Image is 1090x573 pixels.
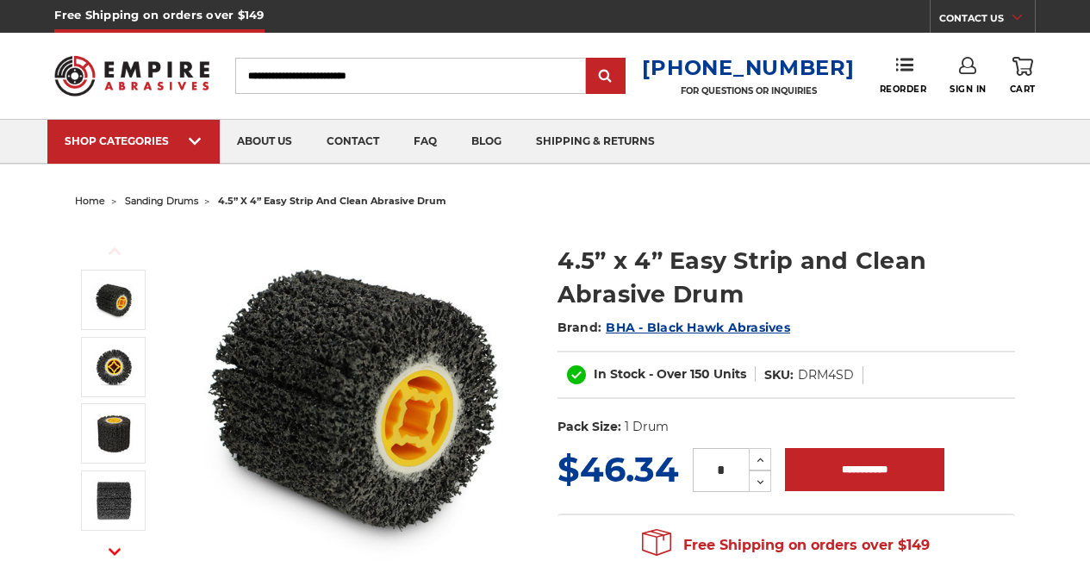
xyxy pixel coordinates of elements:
span: Brand: [557,320,602,335]
span: 4.5” x 4” easy strip and clean abrasive drum [218,195,446,207]
a: home [75,195,105,207]
span: - Over [649,366,687,382]
span: 150 [690,366,710,382]
img: quad key arbor stripping drum [92,346,135,389]
div: SHOP CATEGORIES [65,134,202,147]
a: BHA - Black Hawk Abrasives [606,320,790,335]
a: contact [309,120,396,164]
a: shipping & returns [519,120,672,164]
span: Cart [1010,84,1036,95]
img: 4.5 inch x 4 inch paint stripping drum [92,278,135,321]
span: Units [713,366,746,382]
span: Reorder [880,84,927,95]
h1: 4.5” x 4” Easy Strip and Clean Abrasive Drum [557,244,1015,311]
a: [PHONE_NUMBER] [642,55,854,80]
dt: SKU: [764,366,794,384]
a: about us [220,120,309,164]
input: Submit [589,59,623,94]
button: Previous [94,233,135,270]
p: FOR QUESTIONS OR INQUIRIES [642,85,854,97]
span: $46.34 [557,448,679,490]
dd: 1 Drum [625,418,669,436]
button: Next [94,533,135,570]
img: Empire Abrasives [54,46,209,106]
a: Cart [1010,57,1036,95]
a: Reorder [880,57,927,94]
span: In Stock [594,366,645,382]
span: Sign In [950,84,987,95]
span: Free Shipping on orders over $149 [642,528,930,563]
a: CONTACT US [939,9,1035,33]
dt: Pack Size: [557,418,621,436]
dd: DRM4SD [798,366,854,384]
img: strip it abrasive drum [92,479,135,522]
img: strip it abrasive drum [92,412,135,455]
a: blog [454,120,519,164]
a: sanding drums [125,195,198,207]
a: faq [396,120,454,164]
img: 4.5 inch x 4 inch paint stripping drum [183,226,527,570]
